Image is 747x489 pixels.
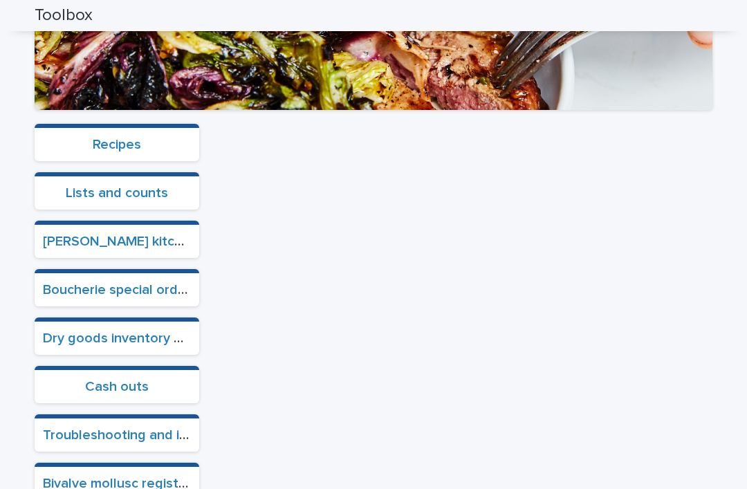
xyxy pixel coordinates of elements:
[43,331,254,345] a: Dry goods inventory and ordering
[43,428,250,442] a: Troubleshooting and instructions
[43,283,198,297] a: Boucherie special orders
[93,138,141,151] a: Recipes
[85,380,149,394] a: Cash outs
[43,234,255,248] a: [PERSON_NAME] kitchen ordering
[35,6,93,26] h2: Toolbox
[66,186,168,200] a: Lists and counts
